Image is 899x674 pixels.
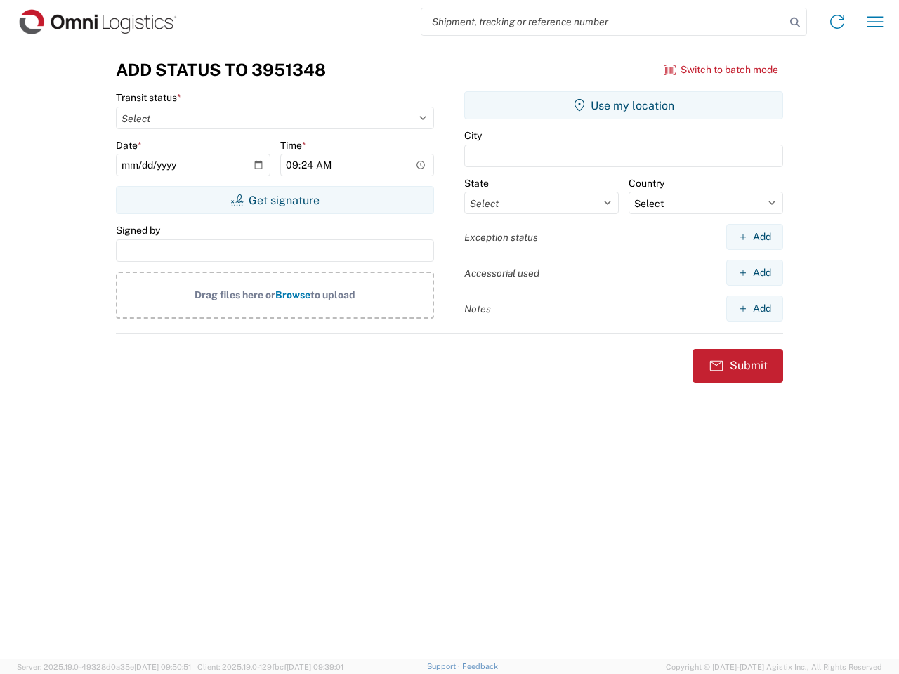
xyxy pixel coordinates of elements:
[134,663,191,671] span: [DATE] 09:50:51
[464,129,482,142] label: City
[280,139,306,152] label: Time
[310,289,355,300] span: to upload
[664,58,778,81] button: Switch to batch mode
[693,349,783,383] button: Submit
[421,8,785,35] input: Shipment, tracking or reference number
[197,663,343,671] span: Client: 2025.19.0-129fbcf
[462,662,498,670] a: Feedback
[116,60,326,80] h3: Add Status to 3951348
[666,661,882,673] span: Copyright © [DATE]-[DATE] Agistix Inc., All Rights Reserved
[116,91,181,104] label: Transit status
[427,662,462,670] a: Support
[726,296,783,322] button: Add
[275,289,310,300] span: Browse
[726,224,783,250] button: Add
[629,177,664,190] label: Country
[464,91,783,119] button: Use my location
[195,289,275,300] span: Drag files here or
[726,260,783,286] button: Add
[464,303,491,315] label: Notes
[17,663,191,671] span: Server: 2025.19.0-49328d0a35e
[116,186,434,214] button: Get signature
[287,663,343,671] span: [DATE] 09:39:01
[464,231,538,244] label: Exception status
[116,139,142,152] label: Date
[464,267,539,279] label: Accessorial used
[464,177,489,190] label: State
[116,224,160,237] label: Signed by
